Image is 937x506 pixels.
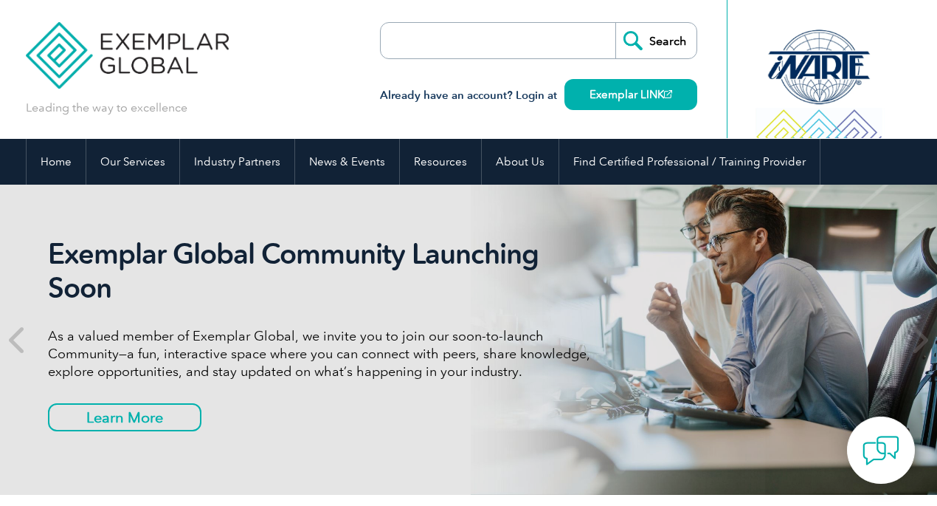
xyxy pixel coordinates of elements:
[48,237,601,305] h2: Exemplar Global Community Launching Soon
[27,139,86,185] a: Home
[48,403,201,431] a: Learn More
[26,100,187,116] p: Leading the way to excellence
[862,432,899,469] img: contact-chat.png
[295,139,399,185] a: News & Events
[48,327,601,380] p: As a valued member of Exemplar Global, we invite you to join our soon-to-launch Community—a fun, ...
[86,139,179,185] a: Our Services
[400,139,481,185] a: Resources
[380,86,697,105] h3: Already have an account? Login at
[664,90,672,98] img: open_square.png
[180,139,294,185] a: Industry Partners
[564,79,697,110] a: Exemplar LINK
[559,139,820,185] a: Find Certified Professional / Training Provider
[482,139,559,185] a: About Us
[615,23,696,58] input: Search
